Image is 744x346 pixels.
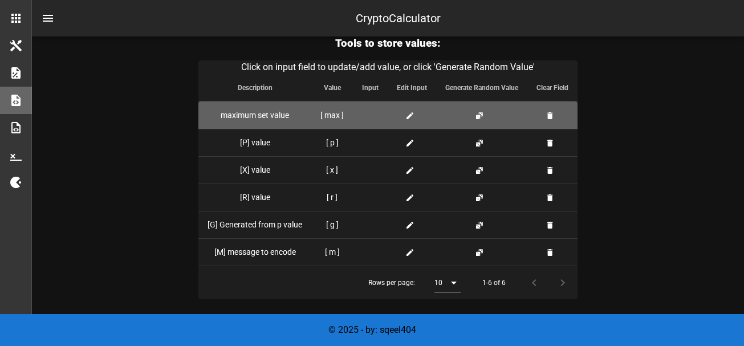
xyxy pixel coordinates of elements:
[34,5,62,32] button: nav-menu-toggle
[311,129,353,156] td: [ p ]
[482,278,506,288] div: 1-6 of 6
[328,324,416,335] span: © 2025 - by: sqeel404
[198,35,578,51] h3: Tools to store values:
[368,266,461,299] div: Rows per page:
[388,74,436,101] th: Edit Input
[353,74,388,101] th: Input
[198,74,311,101] th: Description
[311,238,353,266] td: [ m ]
[198,129,311,156] td: [P] value
[198,60,578,74] caption: Click on input field to update/add value, or click 'Generate Random Value'
[311,101,353,129] td: [ max ]
[198,184,311,211] td: [R] value
[436,74,527,101] th: Generate Random Value
[311,211,353,238] td: [ g ]
[397,84,427,92] span: Edit Input
[311,156,353,184] td: [ x ]
[238,84,273,92] span: Description
[434,278,442,288] div: 10
[434,274,461,292] div: 10Rows per page:
[311,74,353,101] th: Value
[198,156,311,184] td: [X] value
[324,84,341,92] span: Value
[356,10,441,27] div: CryptoCalculator
[445,84,518,92] span: Generate Random Value
[527,74,578,101] th: Clear Field
[536,84,568,92] span: Clear Field
[198,238,311,266] td: [M] message to encode
[311,184,353,211] td: [ r ]
[198,211,311,238] td: [G] Generated from p value
[362,84,379,92] span: Input
[198,101,311,129] td: maximum set value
